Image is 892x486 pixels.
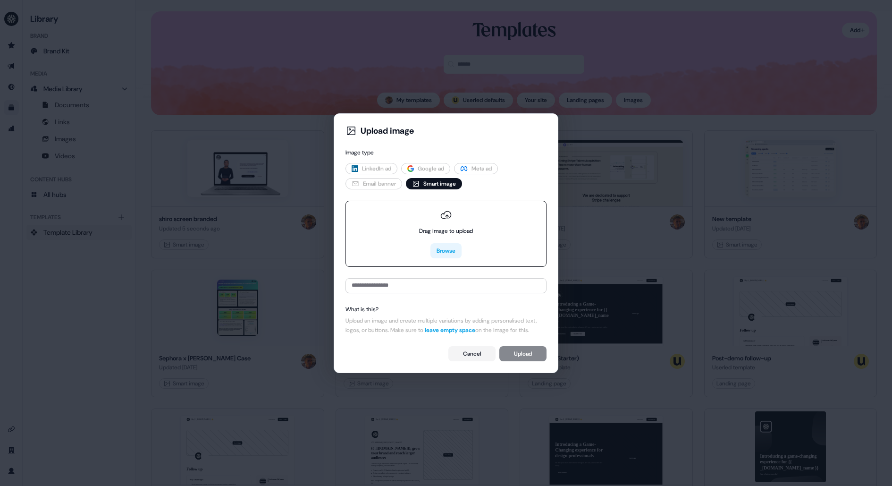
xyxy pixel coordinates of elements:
div: Drag image to upload [419,226,473,236]
button: Email banner [345,178,402,189]
button: LinkedIn ad [345,163,397,174]
span: Smart image [423,179,456,188]
button: Cancel [448,346,496,361]
button: Browse [430,243,462,258]
button: Smart image [406,178,462,189]
span: Email banner [363,179,396,188]
span: Meta ad [471,164,492,173]
div: Upload image [361,125,414,136]
button: Meta ad [454,163,498,174]
div: Upload an image and create multiple variations by adding personalised text, logos, or buttons. Ma... [345,316,547,335]
button: Google ad [401,163,450,174]
span: leave empty space [425,326,475,334]
span: LinkedIn ad [362,164,391,173]
div: Image type [345,148,547,157]
div: What is this? [345,305,547,314]
span: Google ad [418,164,444,173]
